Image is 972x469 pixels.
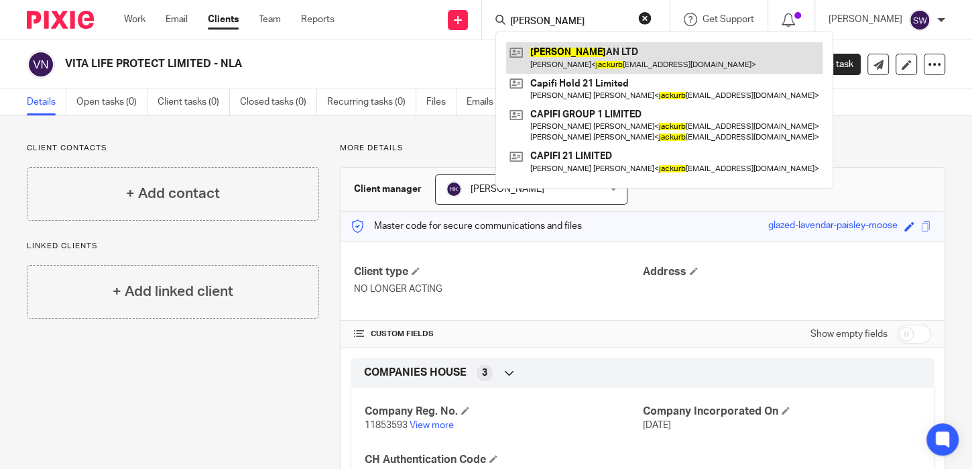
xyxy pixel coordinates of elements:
[643,265,931,279] h4: Address
[65,57,623,71] h2: VITA LIFE PROTECT LIMITED - NLA
[810,327,888,341] label: Show empty fields
[27,50,55,79] img: svg%3E
[643,405,920,419] h4: Company Incorporated On
[27,241,319,252] p: Linked clients
[113,281,233,302] h4: + Add linked client
[354,329,642,340] h4: CUSTOM FIELDS
[365,421,408,430] span: 11853593
[446,181,462,197] img: svg%3E
[124,13,145,26] a: Work
[351,219,582,233] p: Master code for secure communications and files
[27,89,66,115] a: Details
[365,405,642,419] h4: Company Reg. No.
[354,265,642,279] h4: Client type
[354,282,642,296] p: NO LONGER ACTING
[426,89,457,115] a: Files
[482,366,487,380] span: 3
[509,16,629,28] input: Search
[259,13,281,26] a: Team
[829,13,902,26] p: [PERSON_NAME]
[365,453,642,467] h4: CH Authentication Code
[643,421,671,430] span: [DATE]
[768,219,898,234] div: glazed-lavendar-paisley-moose
[638,11,652,25] button: Clear
[240,89,317,115] a: Closed tasks (0)
[27,143,319,154] p: Client contacts
[327,89,416,115] a: Recurring tasks (0)
[471,185,544,194] span: [PERSON_NAME]
[364,366,467,380] span: COMPANIES HOUSE
[340,143,945,154] p: More details
[208,13,239,26] a: Clients
[76,89,147,115] a: Open tasks (0)
[126,183,220,204] h4: + Add contact
[410,421,454,430] a: View more
[467,89,504,115] a: Emails
[909,9,930,31] img: svg%3E
[166,13,188,26] a: Email
[301,13,335,26] a: Reports
[354,183,422,196] h3: Client manager
[703,15,754,24] span: Get Support
[158,89,230,115] a: Client tasks (0)
[27,11,94,29] img: Pixie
